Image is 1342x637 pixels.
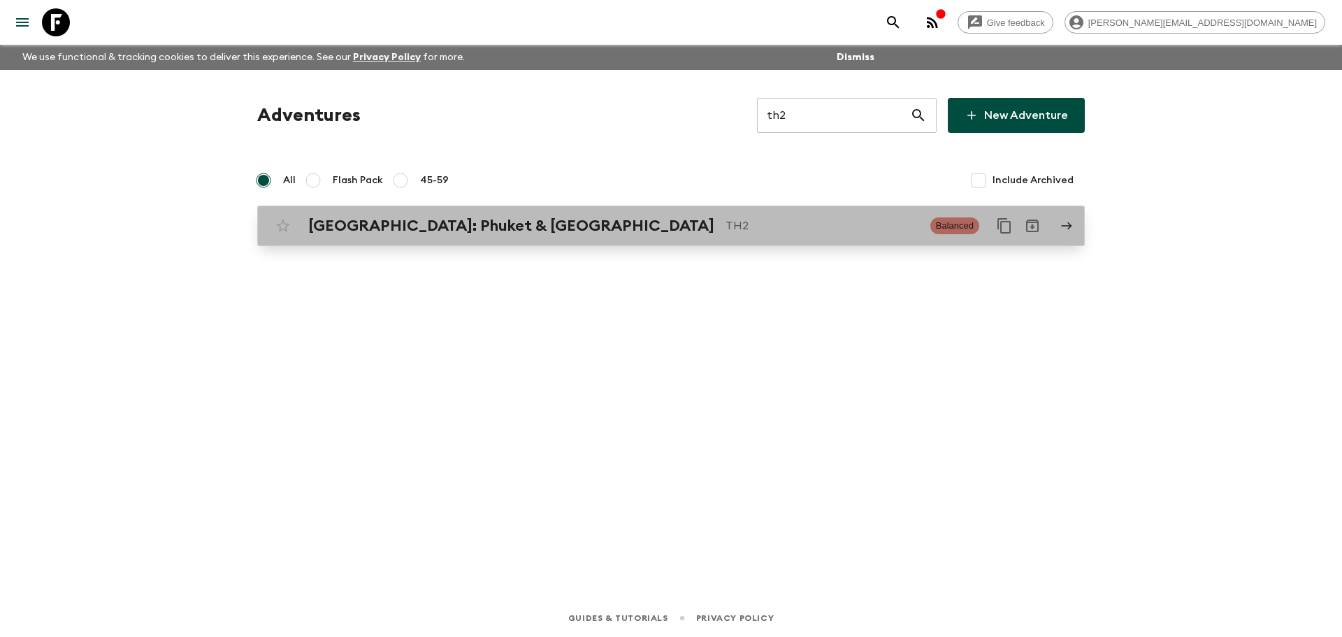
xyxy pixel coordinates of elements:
a: [GEOGRAPHIC_DATA]: Phuket & [GEOGRAPHIC_DATA]TH2BalancedDuplicate for 45-59Archive [257,206,1085,246]
span: [PERSON_NAME][EMAIL_ADDRESS][DOMAIN_NAME] [1081,17,1325,28]
a: Privacy Policy [696,610,774,626]
a: Guides & Tutorials [568,610,668,626]
button: Duplicate for 45-59 [990,212,1018,240]
span: 45-59 [420,173,449,187]
h1: Adventures [257,101,361,129]
div: [PERSON_NAME][EMAIL_ADDRESS][DOMAIN_NAME] [1065,11,1325,34]
span: Flash Pack [333,173,383,187]
button: menu [8,8,36,36]
button: Dismiss [833,48,878,67]
span: Give feedback [979,17,1053,28]
a: Privacy Policy [353,52,421,62]
p: TH2 [726,217,919,234]
input: e.g. AR1, Argentina [757,96,910,135]
button: Archive [1018,212,1046,240]
p: We use functional & tracking cookies to deliver this experience. See our for more. [17,45,470,70]
a: New Adventure [948,98,1085,133]
span: Include Archived [993,173,1074,187]
span: All [283,173,296,187]
span: Balanced [930,217,979,234]
button: search adventures [879,8,907,36]
a: Give feedback [958,11,1053,34]
h2: [GEOGRAPHIC_DATA]: Phuket & [GEOGRAPHIC_DATA] [308,217,714,235]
